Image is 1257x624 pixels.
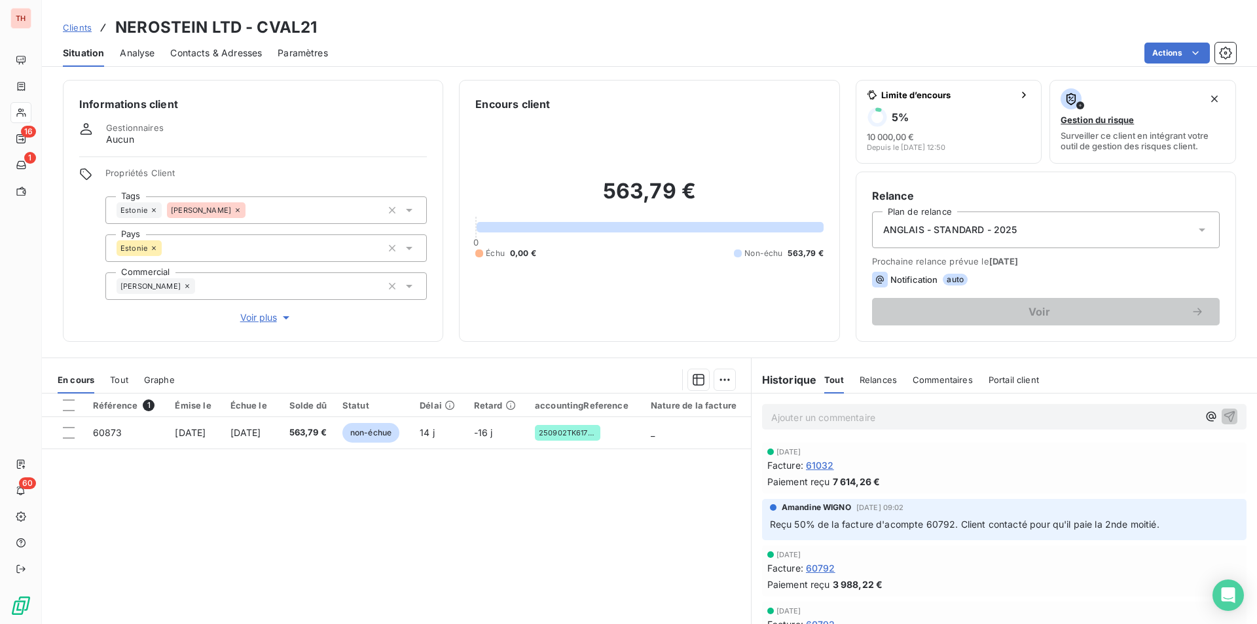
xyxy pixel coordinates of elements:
[171,206,231,214] span: [PERSON_NAME]
[752,372,817,388] h6: Historique
[10,595,31,616] img: Logo LeanPay
[651,400,743,411] div: Nature de la facture
[342,423,399,443] span: non-échue
[486,248,505,259] span: Échu
[767,475,830,488] span: Paiement reçu
[63,21,92,34] a: Clients
[767,578,830,591] span: Paiement reçu
[473,237,479,248] span: 0
[105,310,427,325] button: Voir plus
[833,578,883,591] span: 3 988,22 €
[860,375,897,385] span: Relances
[767,458,803,472] span: Facture :
[475,96,550,112] h6: Encours client
[19,477,36,489] span: 60
[120,46,155,60] span: Analyse
[535,400,635,411] div: accountingReference
[782,502,851,513] span: Amandine WIGNO
[776,551,801,559] span: [DATE]
[856,80,1042,164] button: Limite d’encours5%10 000,00 €Depuis le [DATE] 12:50
[420,427,435,438] span: 14 j
[230,427,261,438] span: [DATE]
[776,448,801,456] span: [DATE]
[240,311,293,324] span: Voir plus
[651,427,655,438] span: _
[175,427,206,438] span: [DATE]
[106,122,164,133] span: Gestionnaires
[1212,579,1244,611] div: Open Intercom Messenger
[881,90,1014,100] span: Limite d’encours
[106,133,134,146] span: Aucun
[120,282,181,290] span: [PERSON_NAME]
[892,111,909,124] h6: 5 %
[63,46,104,60] span: Situation
[175,400,214,411] div: Émise le
[286,400,327,411] div: Solde dû
[767,561,803,575] span: Facture :
[788,248,823,259] span: 563,79 €
[195,280,206,292] input: Ajouter une valeur
[278,46,328,60] span: Paramètres
[913,375,973,385] span: Commentaires
[144,375,175,385] span: Graphe
[872,298,1220,325] button: Voir
[867,132,914,142] span: 10 000,00 €
[867,143,945,151] span: Depuis le [DATE] 12:50
[93,399,160,411] div: Référence
[162,242,172,254] input: Ajouter une valeur
[1061,130,1225,151] span: Surveiller ce client en intégrant votre outil de gestion des risques client.
[806,561,835,575] span: 60792
[474,427,493,438] span: -16 j
[420,400,458,411] div: Délai
[989,375,1039,385] span: Portail client
[24,152,36,164] span: 1
[93,427,122,438] span: 60873
[58,375,94,385] span: En cours
[475,178,823,217] h2: 563,79 €
[120,244,147,252] span: Estonie
[806,458,834,472] span: 61032
[943,274,968,285] span: auto
[872,188,1220,204] h6: Relance
[888,306,1191,317] span: Voir
[63,22,92,33] span: Clients
[872,256,1220,266] span: Prochaine relance prévue le
[989,256,1019,266] span: [DATE]
[539,429,596,437] span: 250902TK61765AW
[1061,115,1134,125] span: Gestion du risque
[286,426,327,439] span: 563,79 €
[342,400,404,411] div: Statut
[776,607,801,615] span: [DATE]
[510,248,536,259] span: 0,00 €
[246,204,256,216] input: Ajouter une valeur
[744,248,782,259] span: Non-échu
[230,400,270,411] div: Échue le
[21,126,36,138] span: 16
[883,223,1017,236] span: ANGLAIS - STANDARD - 2025
[143,399,155,411] span: 1
[1144,43,1210,64] button: Actions
[170,46,262,60] span: Contacts & Adresses
[1049,80,1236,164] button: Gestion du risqueSurveiller ce client en intégrant votre outil de gestion des risques client.
[110,375,128,385] span: Tout
[833,475,881,488] span: 7 614,26 €
[770,519,1159,530] span: Reçu 50% de la facture d'acompte 60792. Client contacté pour qu'il paie la 2nde moitié.
[474,400,519,411] div: Retard
[824,375,844,385] span: Tout
[120,206,147,214] span: Estonie
[10,8,31,29] div: TH
[890,274,938,285] span: Notification
[105,168,427,186] span: Propriétés Client
[79,96,427,112] h6: Informations client
[115,16,317,39] h3: NEROSTEIN LTD - CVAL21
[856,504,904,511] span: [DATE] 09:02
